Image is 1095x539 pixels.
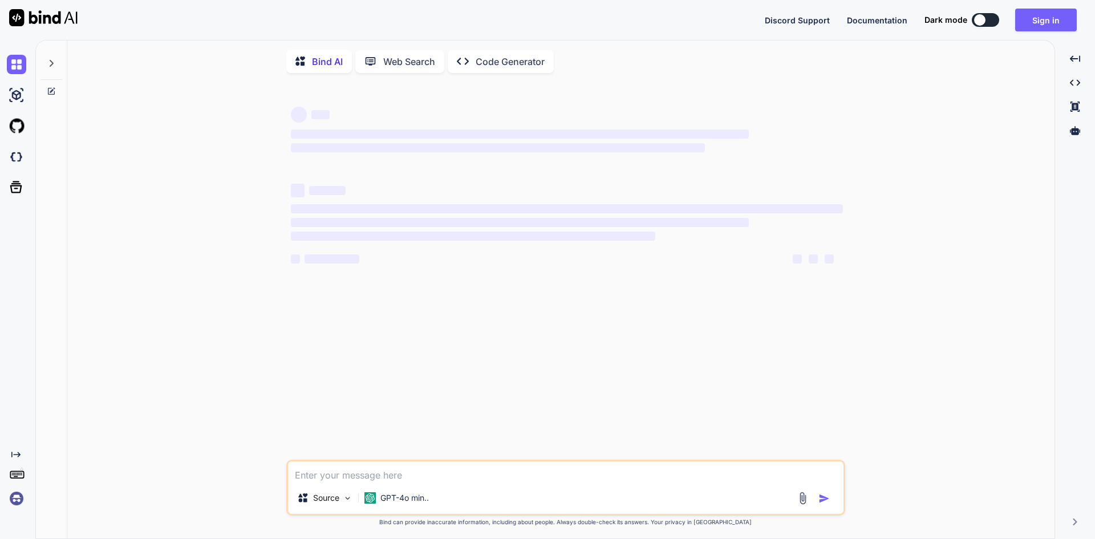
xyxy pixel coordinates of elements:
img: ai-studio [7,86,26,105]
img: darkCloudIdeIcon [7,147,26,167]
span: ‌ [793,254,802,264]
span: ‌ [291,107,307,123]
span: ‌ [291,218,749,227]
button: Documentation [847,14,907,26]
img: attachment [796,492,809,505]
p: Source [313,492,339,504]
span: ‌ [825,254,834,264]
span: ‌ [309,186,346,195]
span: ‌ [291,184,305,197]
span: Dark mode [924,14,967,26]
p: Bind AI [312,55,343,68]
span: ‌ [291,232,655,241]
p: Code Generator [476,55,545,68]
span: Documentation [847,15,907,25]
button: Sign in [1015,9,1077,31]
span: ‌ [305,254,359,264]
span: Discord Support [765,15,830,25]
button: Discord Support [765,14,830,26]
img: GPT-4o mini [364,492,376,504]
span: ‌ [291,143,705,152]
span: ‌ [291,129,749,139]
span: ‌ [291,254,300,264]
span: ‌ [809,254,818,264]
img: chat [7,55,26,74]
img: githubLight [7,116,26,136]
p: GPT-4o min.. [380,492,429,504]
p: Web Search [383,55,435,68]
img: Pick Models [343,493,352,503]
img: signin [7,489,26,508]
span: ‌ [311,110,330,119]
p: Bind can provide inaccurate information, including about people. Always double-check its answers.... [286,518,845,526]
img: Bind AI [9,9,78,26]
span: ‌ [291,204,843,213]
img: icon [818,493,830,504]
